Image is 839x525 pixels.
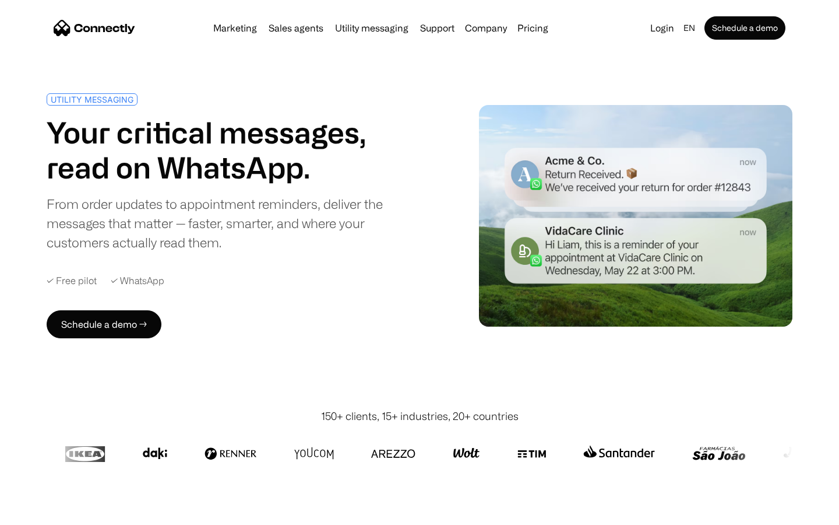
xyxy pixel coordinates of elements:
a: Login [646,20,679,36]
a: Pricing [513,23,553,33]
div: ✓ WhatsApp [111,275,164,286]
a: Schedule a demo [704,16,785,40]
a: Utility messaging [330,23,413,33]
div: From order updates to appointment reminders, deliver the messages that matter — faster, smarter, ... [47,194,415,252]
aside: Language selected: English [12,503,70,521]
a: Schedule a demo → [47,310,161,338]
a: Marketing [209,23,262,33]
a: Support [415,23,459,33]
div: en [683,20,695,36]
h1: Your critical messages, read on WhatsApp. [47,115,415,185]
div: Company [465,20,507,36]
div: 150+ clients, 15+ industries, 20+ countries [321,408,519,424]
div: ✓ Free pilot [47,275,97,286]
ul: Language list [23,505,70,521]
a: Sales agents [264,23,328,33]
div: UTILITY MESSAGING [51,95,133,104]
